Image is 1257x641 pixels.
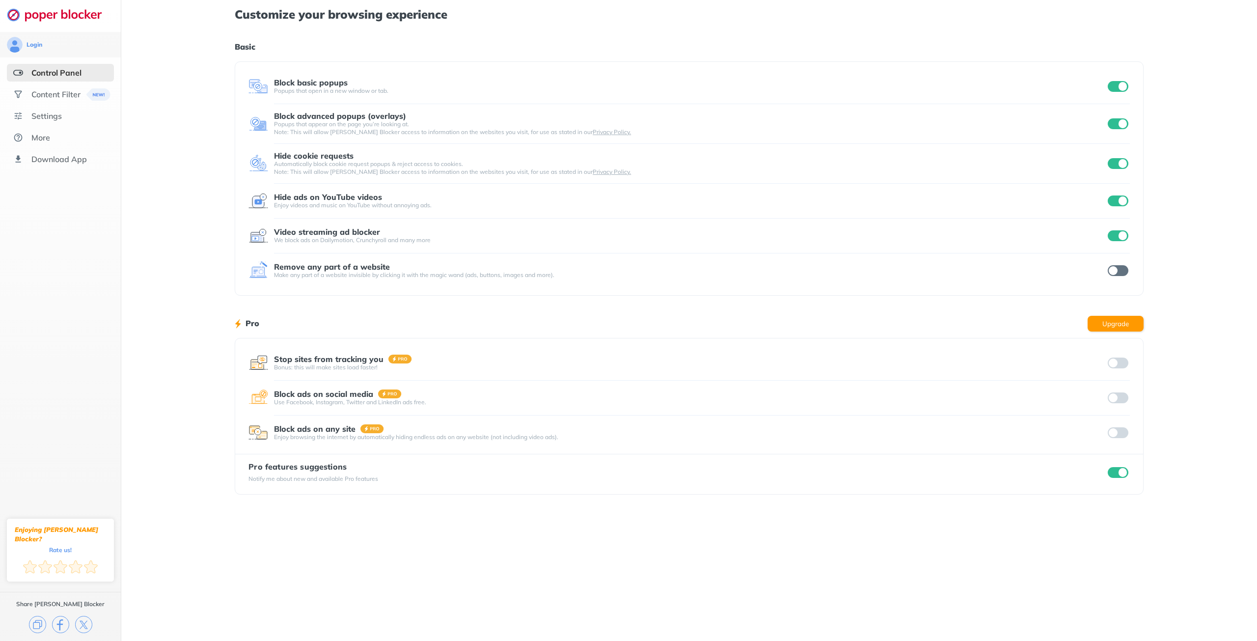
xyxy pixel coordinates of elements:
[31,133,50,142] div: More
[13,68,23,78] img: features-selected.svg
[31,154,87,164] div: Download App
[248,475,378,483] div: Notify me about new and available Pro features
[388,355,412,363] img: pro-badge.svg
[248,154,268,173] img: feature icon
[246,317,259,330] h1: Pro
[274,193,382,201] div: Hide ads on YouTube videos
[274,424,355,433] div: Block ads on any site
[274,363,1106,371] div: Bonus: this will make sites load faster!
[274,236,1106,244] div: We block ads on Dailymotion, Crunchyroll and many more
[7,37,23,53] img: avatar.svg
[16,600,105,608] div: Share [PERSON_NAME] Blocker
[31,68,82,78] div: Control Panel
[274,355,383,363] div: Stop sites from tracking you
[248,114,268,134] img: feature icon
[13,154,23,164] img: download-app.svg
[274,111,406,120] div: Block advanced popups (overlays)
[274,87,1106,95] div: Popups that open in a new window or tab.
[248,388,268,408] img: feature icon
[274,151,354,160] div: Hide cookie requests
[235,8,1143,21] h1: Customize your browsing experience
[274,78,348,87] div: Block basic popups
[31,89,81,99] div: Content Filter
[248,353,268,373] img: feature icon
[378,390,402,398] img: pro-badge.svg
[13,133,23,142] img: about.svg
[593,168,631,175] a: Privacy Policy.
[248,191,268,211] img: feature icon
[29,616,46,633] img: copy.svg
[274,262,390,271] div: Remove any part of a website
[274,398,1106,406] div: Use Facebook, Instagram, Twitter and LinkedIn ads free.
[7,8,112,22] img: logo-webpage.svg
[75,616,92,633] img: x.svg
[274,201,1106,209] div: Enjoy videos and music on YouTube without annoying ads.
[593,128,631,136] a: Privacy Policy.
[248,226,268,246] img: feature icon
[274,160,1106,176] div: Automatically block cookie request popups & reject access to cookies. Note: This will allow [PERS...
[274,120,1106,136] div: Popups that appear on the page you’re looking at. Note: This will allow [PERSON_NAME] Blocker acc...
[360,424,384,433] img: pro-badge.svg
[248,423,268,443] img: feature icon
[274,227,380,236] div: Video streaming ad blocker
[248,77,268,96] img: feature icon
[1088,316,1144,332] button: Upgrade
[235,40,1143,53] h1: Basic
[13,89,23,99] img: social.svg
[27,41,42,49] div: Login
[274,433,1106,441] div: Enjoy browsing the internet by automatically hiding endless ads on any website (not including vid...
[274,390,373,398] div: Block ads on social media
[13,111,23,121] img: settings.svg
[248,462,378,471] div: Pro features suggestions
[235,318,241,330] img: lighting bolt
[86,88,110,101] img: menuBanner.svg
[49,548,72,552] div: Rate us!
[15,525,106,544] div: Enjoying [PERSON_NAME] Blocker?
[52,616,69,633] img: facebook.svg
[31,111,62,121] div: Settings
[248,261,268,280] img: feature icon
[274,271,1106,279] div: Make any part of a website invisible by clicking it with the magic wand (ads, buttons, images and...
